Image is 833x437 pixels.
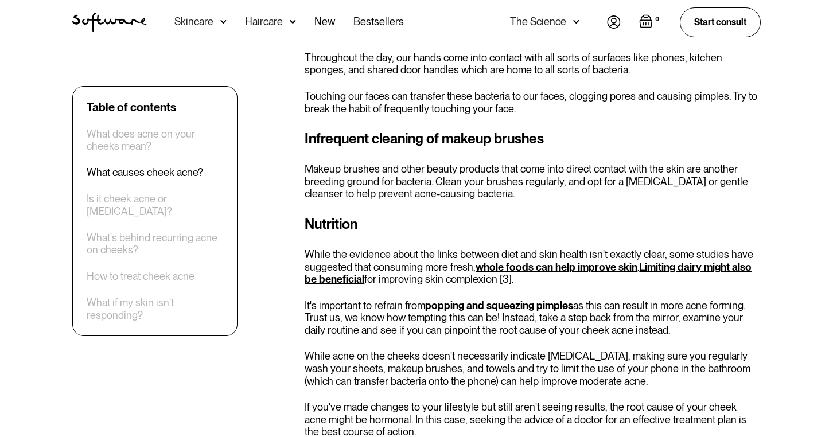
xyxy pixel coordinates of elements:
[680,7,761,37] a: Start consult
[87,100,176,114] div: Table of contents
[87,297,223,322] a: What if my skin isn't responding?
[305,248,761,286] p: While the evidence about the links between diet and skin health isn't exactly clear, some studies...
[87,128,223,153] a: What does acne on your cheeks mean?
[174,16,213,28] div: Skincare
[72,13,147,32] img: Software Logo
[305,52,761,76] p: Throughout the day, our hands come into contact with all sorts of surfaces like phones, kitchen s...
[305,163,761,200] p: Makeup brushes and other beauty products that come into direct contact with the skin are another ...
[476,261,637,273] a: whole foods can help improve skin
[510,16,566,28] div: The Science
[87,232,223,256] a: What's behind recurring acne on cheeks?
[87,193,223,218] a: Is it cheek acne or [MEDICAL_DATA]?
[305,261,752,286] a: Limiting dairy might also be beneficial
[72,13,147,32] a: home
[305,350,761,387] p: While acne on the cheeks doesn't necessarily indicate [MEDICAL_DATA], making sure you regularly w...
[87,167,203,180] a: What causes cheek acne?
[220,16,227,28] img: arrow down
[305,128,761,149] h3: Infrequent cleaning of makeup brushes
[305,90,761,115] p: Touching our faces can transfer these bacteria to our faces, clogging pores and causing pimples. ...
[639,14,661,30] a: Open empty cart
[573,16,579,28] img: arrow down
[245,16,283,28] div: Haircare
[653,14,661,25] div: 0
[425,299,573,311] a: popping and squeezing pimples
[87,271,194,283] a: How to treat cheek acne
[305,214,761,235] h3: Nutrition
[305,299,761,337] p: It's important to refrain from as this can result in more acne forming. Trust us, we know how tem...
[290,16,296,28] img: arrow down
